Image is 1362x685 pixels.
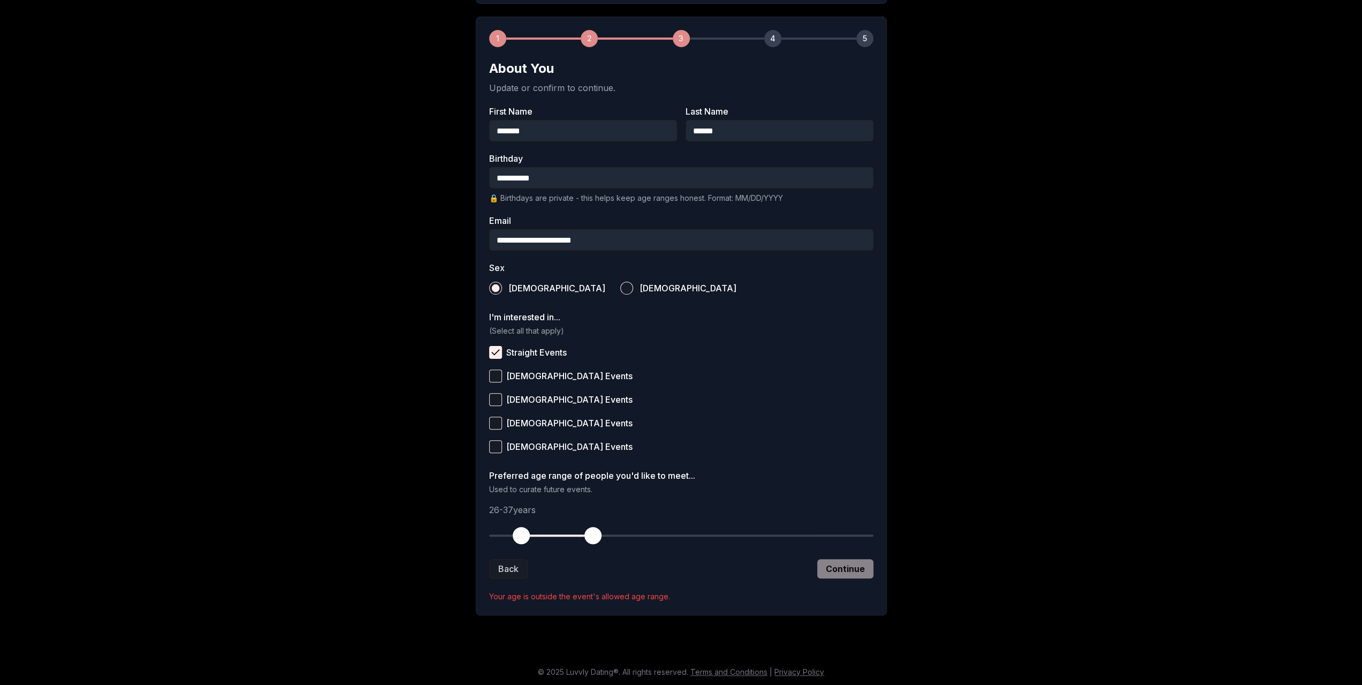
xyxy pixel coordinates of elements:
label: Last Name [686,107,873,116]
div: 2 [581,30,598,47]
label: Email [489,216,873,225]
button: [DEMOGRAPHIC_DATA] Events [489,440,502,453]
button: [DEMOGRAPHIC_DATA] Events [489,393,502,406]
p: 🔒 Birthdays are private - this helps keep age ranges honest. Format: MM/DD/YYYY [489,193,873,204]
span: [DEMOGRAPHIC_DATA] Events [506,419,633,427]
span: [DEMOGRAPHIC_DATA] Events [506,372,633,380]
span: [DEMOGRAPHIC_DATA] Events [506,395,633,404]
p: Update or confirm to continue. [489,81,873,94]
a: Privacy Policy [774,667,824,676]
h2: About You [489,60,873,77]
span: [DEMOGRAPHIC_DATA] Events [506,442,633,451]
p: (Select all that apply) [489,326,873,336]
span: Straight Events [506,348,567,357]
label: Sex [489,264,873,272]
label: I'm interested in... [489,313,873,321]
div: 4 [764,30,781,47]
label: Birthday [489,154,873,163]
span: [DEMOGRAPHIC_DATA] [508,284,605,292]
span: [DEMOGRAPHIC_DATA] [640,284,736,292]
button: [DEMOGRAPHIC_DATA] [489,282,502,295]
p: Your age is outside the event's allowed age range. [489,591,873,602]
div: 1 [489,30,506,47]
button: [DEMOGRAPHIC_DATA] Events [489,417,502,430]
p: 26 - 37 years [489,503,873,516]
div: 3 [673,30,690,47]
button: Back [489,559,528,578]
label: First Name [489,107,677,116]
p: Used to curate future events. [489,484,873,495]
button: [DEMOGRAPHIC_DATA] Events [489,370,502,382]
a: Terms and Conditions [690,667,767,676]
button: Straight Events [489,346,502,359]
div: 5 [856,30,873,47]
label: Preferred age range of people you'd like to meet... [489,471,873,480]
button: [DEMOGRAPHIC_DATA] [620,282,633,295]
span: | [770,667,772,676]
